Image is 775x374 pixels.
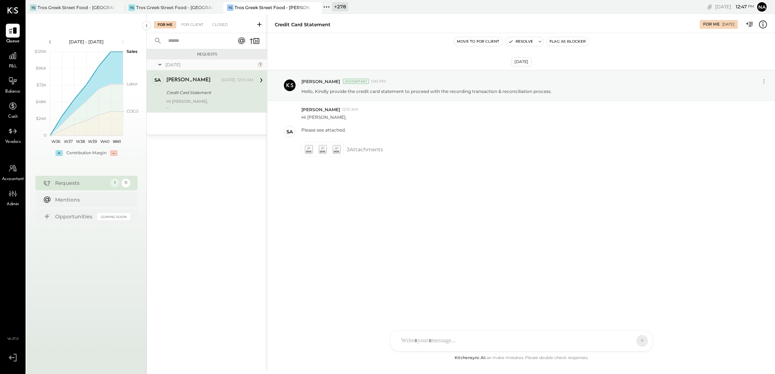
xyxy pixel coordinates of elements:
span: Queue [6,38,20,45]
a: Queue [0,24,25,45]
a: Cash [0,99,25,120]
p: Hello, Kindly provide the credit card statement to proceed with the recording transaction & recon... [301,88,552,94]
div: [DATE] [511,57,532,66]
div: Accountant [343,79,369,84]
span: 3 Attachment s [347,142,383,157]
div: + 278 [332,2,348,11]
div: [DATE] [165,62,255,68]
div: [DATE] [722,22,734,27]
text: Sales [127,49,138,54]
text: 0 [44,133,46,138]
a: Vendors [0,124,25,145]
div: 1 [257,62,263,67]
button: Na [756,1,768,13]
span: Balance [5,89,20,95]
div: Tros Greek Street Food - [GEOGRAPHIC_DATA] [136,4,212,11]
div: + [55,150,63,156]
div: Contribution Margin [66,150,107,156]
div: Hi [PERSON_NAME], [301,114,347,120]
div: TG [30,4,36,11]
span: [PERSON_NAME] [301,106,340,113]
button: Move to for client [454,37,502,46]
a: Accountant [0,161,25,183]
span: Accountant [2,176,24,183]
text: $24K [36,116,46,121]
span: [PERSON_NAME] [301,78,340,85]
div: SA [286,128,293,135]
button: Flag as Blocker [547,37,589,46]
text: W36 [51,139,61,144]
span: Cash [8,114,18,120]
text: W37 [64,139,73,144]
div: Credit Card Statement [166,89,251,96]
div: Hi [PERSON_NAME], [166,99,254,104]
a: Admin [0,187,25,208]
div: copy link [706,3,713,11]
text: $72K [36,82,46,87]
div: Mentions [55,196,127,203]
span: 12:10 AM [342,107,358,113]
div: For Client [178,21,207,28]
a: P&L [0,49,25,70]
div: SA [154,77,161,83]
span: 1:00 PM [371,79,386,85]
text: COGS [127,109,139,114]
div: Credit Card Statement [275,21,331,28]
div: Tros Greek Street Food - [PERSON_NAME] [235,4,311,11]
div: [PERSON_NAME] [166,77,211,84]
div: Tros Greek Street Food - [GEOGRAPHIC_DATA] [38,4,114,11]
div: Please see attached. [301,127,347,133]
text: W38 [76,139,85,144]
span: P&L [9,63,17,70]
span: Vendors [5,139,21,145]
button: Resolve [505,37,536,46]
div: Requests [55,179,107,187]
span: Admin [7,201,19,208]
div: 1 [111,179,119,187]
div: - [110,150,117,156]
div: [DATE] - [DATE] [55,39,117,45]
text: W40 [100,139,109,144]
text: W41 [113,139,121,144]
text: W39 [88,139,97,144]
text: $120K [35,49,46,54]
div: Opportunities [55,213,94,220]
div: Closed [209,21,231,28]
text: Labor [127,81,138,86]
text: $48K [36,99,46,104]
div: TG [227,4,234,11]
div: [DATE] [715,3,754,10]
div: For Me [154,21,176,28]
div: Requests [150,52,263,57]
div: Coming Soon [97,213,130,220]
text: $96K [36,66,46,71]
div: [DATE], 12:10 AM [221,77,254,83]
a: Balance [0,74,25,95]
div: 11 [122,179,130,187]
div: TG [128,4,135,11]
div: For Me [703,22,720,27]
